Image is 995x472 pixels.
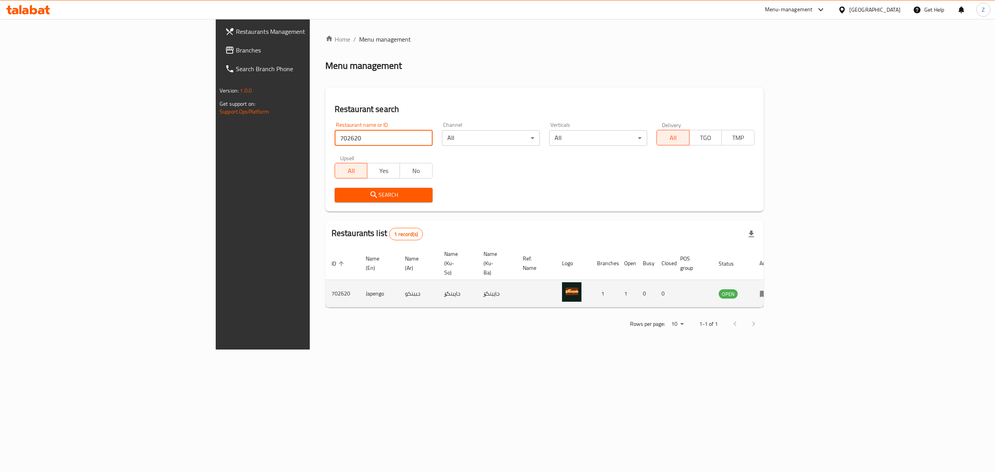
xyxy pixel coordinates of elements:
td: 0 [637,280,655,308]
div: Export file [742,225,761,243]
div: [GEOGRAPHIC_DATA] [849,5,901,14]
td: جبينكو [399,280,438,308]
button: No [400,163,433,178]
span: Restaurants Management [236,27,376,36]
td: 1 [591,280,618,308]
input: Search for restaurant name or ID.. [335,130,433,146]
span: All [660,132,686,143]
span: Name (En) [366,254,389,273]
button: Yes [367,163,400,178]
th: Busy [637,247,655,280]
span: Version: [220,86,239,96]
span: Name (Ar) [405,254,429,273]
p: Rows per page: [630,319,665,329]
span: 1 record(s) [389,231,422,238]
th: Logo [556,247,591,280]
span: Name (Ku-Ba) [484,249,507,277]
td: 1 [618,280,637,308]
td: جاپینگۆ [438,280,477,308]
th: Open [618,247,637,280]
nav: breadcrumb [325,35,764,44]
span: OPEN [719,290,738,299]
a: Branches [219,41,382,59]
a: Search Branch Phone [219,59,382,78]
div: Menu-management [765,5,813,14]
span: Z [982,5,985,14]
span: Menu management [359,35,411,44]
h2: Restaurants list [332,227,423,240]
span: Status [719,259,744,268]
span: All [338,165,365,177]
button: TGO [689,130,722,145]
span: 1.0.0 [240,86,252,96]
a: Support.OpsPlatform [220,107,269,117]
span: Get support on: [220,99,255,109]
img: Japengo [562,282,581,302]
span: Search [341,190,426,200]
a: Restaurants Management [219,22,382,41]
span: No [403,165,429,177]
div: Menu [759,289,774,298]
p: 1-1 of 1 [699,319,718,329]
label: Delivery [662,122,681,128]
th: Closed [655,247,674,280]
span: Ref. Name [523,254,546,273]
span: Branches [236,45,376,55]
div: All [442,130,540,146]
div: Rows per page: [668,318,687,330]
label: Upsell [340,155,354,161]
button: All [656,130,690,145]
button: TMP [721,130,754,145]
span: Search Branch Phone [236,64,376,73]
div: Total records count [389,228,423,240]
span: Yes [370,165,397,177]
th: Branches [591,247,618,280]
h2: Restaurant search [335,103,754,115]
table: enhanced table [325,247,780,308]
td: 0 [655,280,674,308]
h2: Menu management [325,59,402,72]
span: ID [332,259,346,268]
button: All [335,163,368,178]
span: TGO [693,132,719,143]
td: جاپینگۆ [477,280,517,308]
button: Search [335,188,433,202]
th: Action [753,247,780,280]
span: TMP [725,132,751,143]
div: All [549,130,647,146]
span: POS group [680,254,703,273]
span: Name (Ku-So) [444,249,468,277]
